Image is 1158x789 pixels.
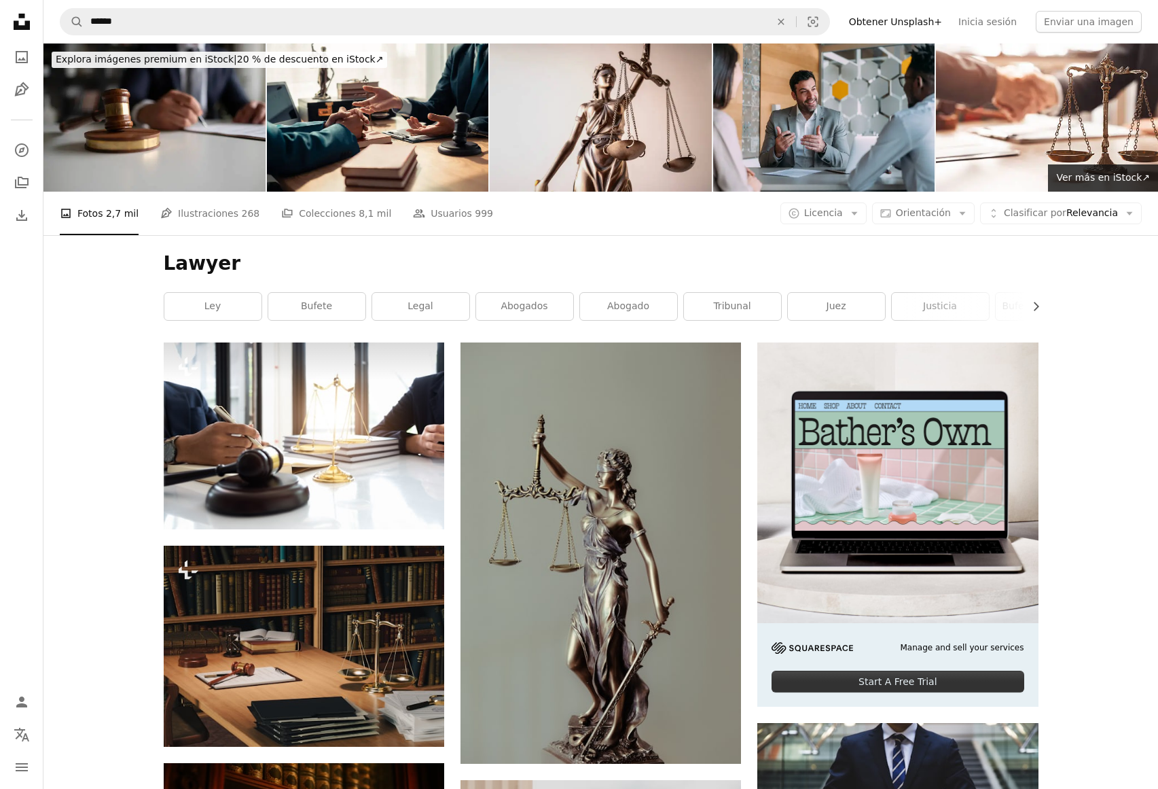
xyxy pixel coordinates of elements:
span: 20 % de descuento en iStock ↗ [56,54,383,65]
button: Buscar en Unsplash [60,9,84,35]
a: Fotos [8,43,35,71]
form: Encuentra imágenes en todo el sitio [60,8,830,35]
a: Ver más en iStock↗ [1048,164,1158,192]
span: Manage and sell your services [900,642,1024,654]
button: desplazar lista a la derecha [1024,293,1038,320]
img: Sala de audiencias, abogado juez atractivo sentado en la mesa, mirando papeles y computadora port... [267,43,489,192]
a: Usuarios 999 [413,192,493,235]
a: tribunal [684,293,781,320]
button: Clasificar porRelevancia [980,203,1142,224]
img: Concept of justice, law and legal system [936,43,1158,192]
button: Borrar [766,9,796,35]
img: Concepto de derecho comercial, abogado abogados de negocios son abogados consultores para mujeres... [164,343,444,529]
img: Group of business persons talking in the office. [713,43,935,192]
a: Concepto de derecho comercial, abogado abogados de negocios son abogados consultores para mujeres... [164,429,444,442]
a: juez [788,293,885,320]
span: Licencia [804,207,843,218]
a: Explorar [8,137,35,164]
a: Historial de descargas [8,202,35,229]
a: justicia [892,293,989,320]
span: Orientación [896,207,951,218]
a: Colecciones [8,169,35,196]
span: 8,1 mil [359,206,391,221]
button: Búsqueda visual [797,9,829,35]
span: Relevancia [1004,207,1118,220]
img: Judge or Legal advisor lawyer examining and signing legal documents. [43,43,266,192]
a: Obtener Unsplash+ [841,11,950,33]
img: file-1707883121023-8e3502977149image [757,343,1038,623]
a: Ilustraciones 268 [160,192,259,235]
a: mujer en vestido de oro sosteniendo la estatuilla de la espada [460,546,741,559]
a: Iniciar sesión / Registrarse [8,688,35,716]
a: Manage and sell your servicesStart A Free Trial [757,343,1038,707]
img: un escritorio de madera cubierto con libros y una balanza de juez [164,546,444,747]
div: Start A Free Trial [772,671,1024,692]
button: Enviar una imagen [1036,11,1142,33]
span: 999 [475,206,493,221]
a: Inicia sesión [950,11,1025,33]
button: Menú [8,754,35,781]
button: Licencia [780,203,867,224]
button: Idioma [8,721,35,748]
span: 268 [241,206,259,221]
a: Colecciones 8,1 mil [281,192,391,235]
span: Explora imágenes premium en iStock | [56,54,237,65]
a: Bufete [268,293,365,320]
a: legal [372,293,469,320]
a: ley [164,293,261,320]
img: file-1705255347840-230a6ab5bca9image [772,642,853,654]
button: Orientación [872,203,975,224]
a: Ilustraciones [8,76,35,103]
img: Concepto de derechos legales Estatua de la Dama de la Justicia sosteniendo la balanza de la justicia [490,43,712,192]
img: mujer en vestido de oro sosteniendo la estatuilla de la espada [460,343,741,764]
h1: Lawyer [164,251,1038,276]
a: un escritorio de madera cubierto con libros y una balanza de juez [164,639,444,652]
a: Bufete de abogados [996,293,1093,320]
a: Explora imágenes premium en iStock|20 % de descuento en iStock↗ [43,43,395,76]
a: abogado [580,293,677,320]
a: abogados [476,293,573,320]
span: Clasificar por [1004,207,1066,218]
span: Ver más en iStock ↗ [1056,172,1150,183]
